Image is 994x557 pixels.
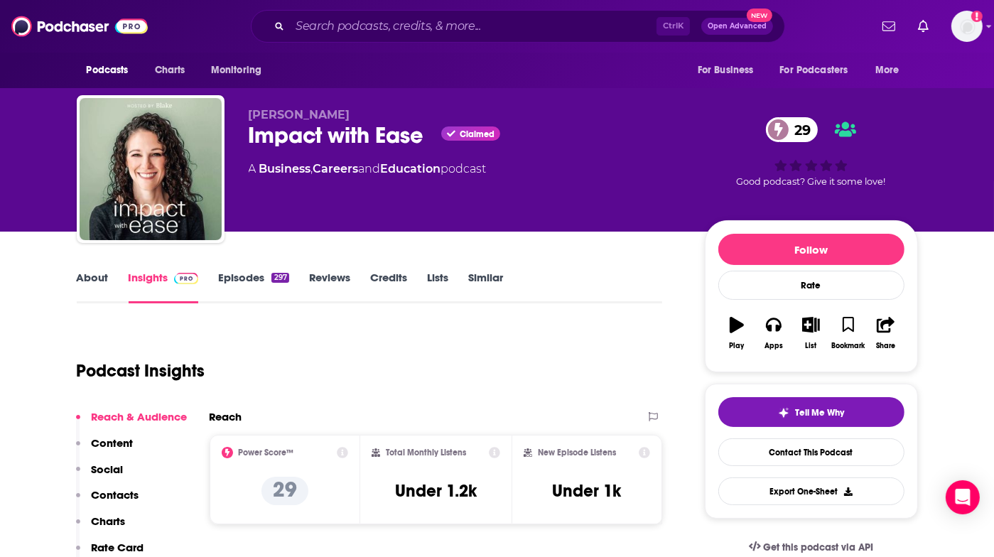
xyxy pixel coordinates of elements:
div: Rate [718,271,904,300]
div: 29Good podcast? Give it some love! [705,108,918,196]
button: Reach & Audience [76,410,188,436]
h1: Podcast Insights [77,360,205,382]
a: Reviews [309,271,350,303]
span: 29 [780,117,818,142]
h3: Under 1.2k [395,480,477,502]
button: Show profile menu [951,11,983,42]
a: Contact This Podcast [718,438,904,466]
a: Show notifications dropdown [877,14,901,38]
div: A podcast [249,161,487,178]
a: Careers [313,162,359,175]
button: tell me why sparkleTell Me Why [718,397,904,427]
button: Contacts [76,488,139,514]
div: Share [876,342,895,350]
p: Content [92,436,134,450]
span: and [359,162,381,175]
span: Charts [155,60,185,80]
button: Share [867,308,904,359]
span: Open Advanced [708,23,767,30]
span: , [311,162,313,175]
a: 29 [766,117,818,142]
img: tell me why sparkle [778,407,789,418]
button: Charts [76,514,126,541]
span: More [875,60,900,80]
h2: Total Monthly Listens [386,448,466,458]
svg: Add a profile image [971,11,983,22]
div: 297 [271,273,288,283]
div: Open Intercom Messenger [946,480,980,514]
button: open menu [77,57,147,84]
button: Open AdvancedNew [701,18,773,35]
h2: Power Score™ [239,448,294,458]
button: Apps [755,308,792,359]
h2: Reach [210,410,242,423]
p: Social [92,463,124,476]
span: For Podcasters [780,60,848,80]
button: open menu [688,57,772,84]
h2: New Episode Listens [538,448,616,458]
span: Tell Me Why [795,407,844,418]
p: Contacts [92,488,139,502]
span: Podcasts [87,60,129,80]
span: Get this podcast via API [763,541,873,553]
span: Ctrl K [657,17,690,36]
div: Search podcasts, credits, & more... [251,10,785,43]
img: User Profile [951,11,983,42]
button: Follow [718,234,904,265]
button: open menu [201,57,280,84]
button: Content [76,436,134,463]
p: 29 [261,477,308,505]
button: Play [718,308,755,359]
button: Export One-Sheet [718,477,904,505]
a: Show notifications dropdown [912,14,934,38]
a: Similar [468,271,503,303]
button: Bookmark [830,308,867,359]
p: Rate Card [92,541,144,554]
a: Education [381,162,441,175]
button: open menu [771,57,869,84]
button: List [792,308,829,359]
a: Business [259,162,311,175]
a: About [77,271,109,303]
a: Credits [370,271,407,303]
span: For Business [698,60,754,80]
div: Play [729,342,744,350]
span: Good podcast? Give it some love! [737,176,886,187]
a: InsightsPodchaser Pro [129,271,199,303]
button: open menu [865,57,917,84]
span: New [747,9,772,22]
p: Charts [92,514,126,528]
input: Search podcasts, credits, & more... [290,15,657,38]
a: Lists [427,271,448,303]
div: List [806,342,817,350]
p: Reach & Audience [92,410,188,423]
button: Social [76,463,124,489]
span: Claimed [460,131,495,138]
span: Monitoring [211,60,261,80]
span: Logged in as megcassidy [951,11,983,42]
span: [PERSON_NAME] [249,108,350,121]
h3: Under 1k [553,480,622,502]
a: Charts [146,57,194,84]
div: Bookmark [831,342,865,350]
img: Podchaser Pro [174,273,199,284]
div: Apps [765,342,783,350]
img: Podchaser - Follow, Share and Rate Podcasts [11,13,148,40]
a: Episodes297 [218,271,288,303]
img: Impact with Ease [80,98,222,240]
